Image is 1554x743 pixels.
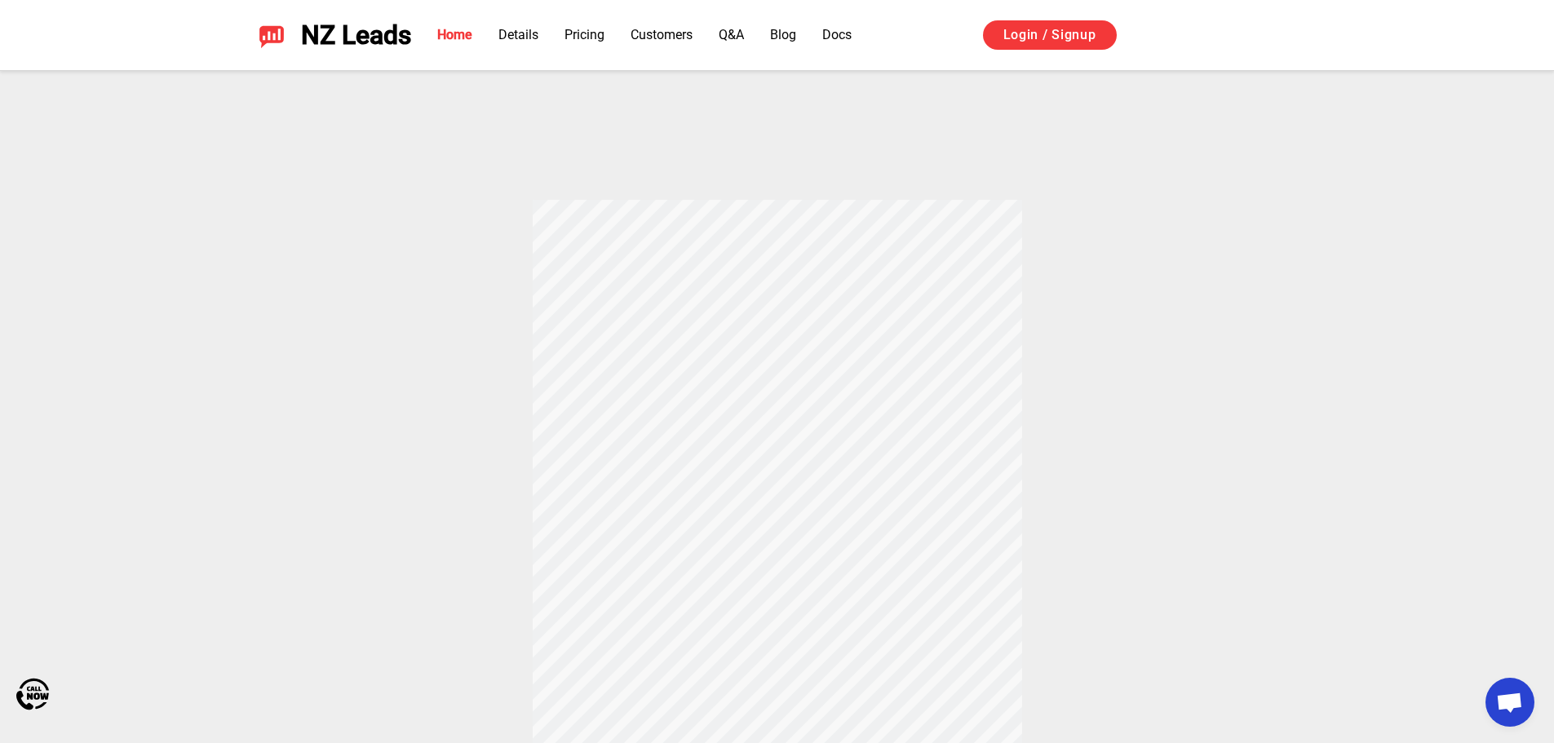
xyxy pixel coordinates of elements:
[1485,678,1534,727] a: Open chat
[498,27,538,42] a: Details
[437,27,472,42] a: Home
[822,27,852,42] a: Docs
[770,27,796,42] a: Blog
[719,27,744,42] a: Q&A
[301,20,411,51] span: NZ Leads
[983,20,1117,50] a: Login / Signup
[564,27,604,42] a: Pricing
[631,27,693,42] a: Customers
[16,678,49,710] img: Call Now
[1133,18,1317,54] iframe: Sign in with Google Button
[259,22,285,48] img: NZ Leads logo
